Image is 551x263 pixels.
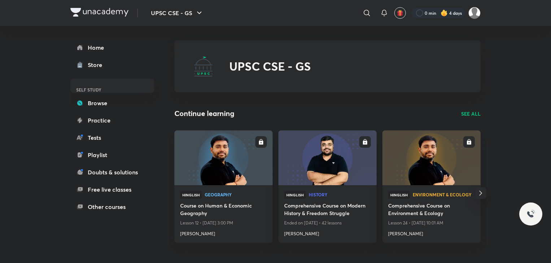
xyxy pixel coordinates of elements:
h6: SELF STUDY [70,84,154,96]
p: Lesson 24 • [DATE] 10:01 AM [388,218,475,228]
a: Company Logo [70,8,129,18]
img: ttu [526,210,535,218]
img: Company Logo [70,8,129,17]
span: History [309,192,371,197]
div: Store [88,61,107,69]
span: Hinglish [388,191,410,199]
a: Tests [70,130,154,145]
span: Geography [205,192,267,197]
h2: UPSC CSE - GS [229,59,311,73]
a: Comprehensive Course on Environment & Ecology [388,202,475,218]
span: Hinglish [284,191,306,199]
p: Lesson 12 • [DATE] 3:00 PM [180,218,267,228]
img: new-thumbnail [381,130,481,186]
a: Playlist [70,148,154,162]
img: new-thumbnail [173,130,273,186]
a: [PERSON_NAME] [180,228,267,237]
a: Practice [70,113,154,128]
span: Environment & Ecology [413,192,475,197]
a: Browse [70,96,154,110]
a: History [309,192,371,197]
a: Geography [205,192,267,197]
a: Comprehensive Course on Modern History & Freedom Struggle [284,202,371,218]
img: Shubham Kumar [468,7,481,19]
a: Free live classes [70,182,154,197]
a: Environment & Ecology [413,192,475,197]
p: Ended on [DATE] • 42 lessons [284,218,371,228]
img: UPSC CSE - GS [192,55,215,78]
img: new-thumbnail [277,130,377,186]
a: [PERSON_NAME] [388,228,475,237]
a: SEE ALL [461,110,481,117]
a: [PERSON_NAME] [284,228,371,237]
a: Doubts & solutions [70,165,154,179]
img: avatar [397,10,403,16]
span: Hinglish [180,191,202,199]
img: streak [441,9,448,17]
a: Other courses [70,200,154,214]
a: Store [70,58,154,72]
h2: Continue learning [174,108,234,119]
a: new-thumbnail [278,130,377,185]
a: Home [70,40,154,55]
button: avatar [394,7,406,19]
button: UPSC CSE - GS [147,6,208,20]
a: Course on Human & Economic Geography [180,202,267,218]
a: new-thumbnail [174,130,273,185]
a: new-thumbnail [382,130,481,185]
